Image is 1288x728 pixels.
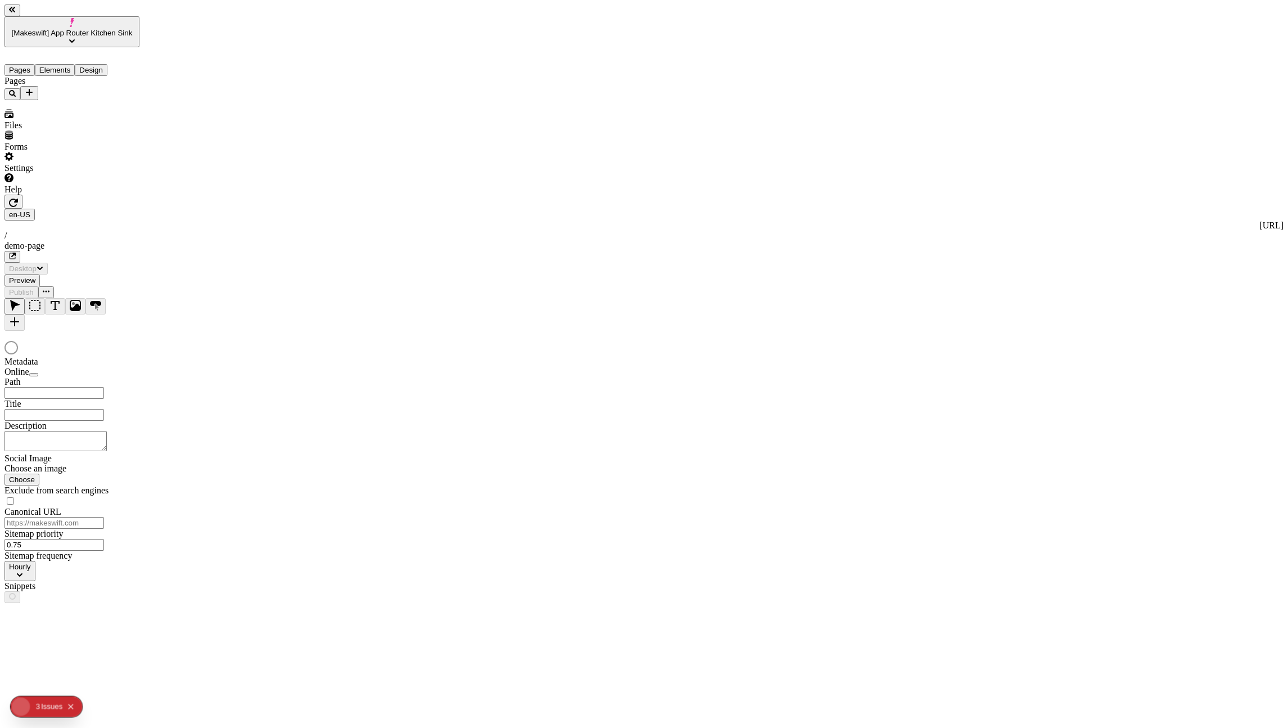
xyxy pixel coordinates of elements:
[4,474,39,486] button: Choose
[9,276,35,285] span: Preview
[4,275,40,286] button: Preview
[4,486,109,495] span: Exclude from search engines
[9,210,30,219] span: en-US
[9,563,31,571] span: Hourly
[4,163,139,173] div: Settings
[4,263,48,275] button: Desktop
[4,421,47,430] span: Description
[4,357,139,367] div: Metadata
[9,475,35,484] span: Choose
[4,76,139,86] div: Pages
[4,529,63,538] span: Sitemap priority
[25,298,45,314] button: Box
[4,16,139,47] button: [Makeswift] App Router Kitchen Sink
[4,453,52,463] span: Social Image
[4,367,29,376] span: Online
[85,298,106,314] button: Button
[4,399,21,408] span: Title
[4,209,35,221] button: Open locale picker
[75,64,107,76] button: Design
[4,142,139,152] div: Forms
[9,264,37,273] span: Desktop
[4,64,35,76] button: Pages
[4,185,139,195] div: Help
[20,86,38,100] button: Add new
[4,231,1284,241] div: /
[35,64,75,76] button: Elements
[4,464,139,474] div: Choose an image
[45,298,65,314] button: Text
[12,29,133,37] span: [Makeswift] App Router Kitchen Sink
[4,517,104,529] input: https://makeswift.com
[4,561,35,581] button: Hourly
[65,298,85,314] button: Image
[4,286,38,298] button: Publish
[4,551,72,560] span: Sitemap frequency
[4,241,1284,251] div: demo-page
[4,377,20,387] span: Path
[9,288,34,296] span: Publish
[4,507,61,516] span: Canonical URL
[4,120,139,131] div: Files
[4,221,1284,231] div: [URL]
[4,581,139,591] div: Snippets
